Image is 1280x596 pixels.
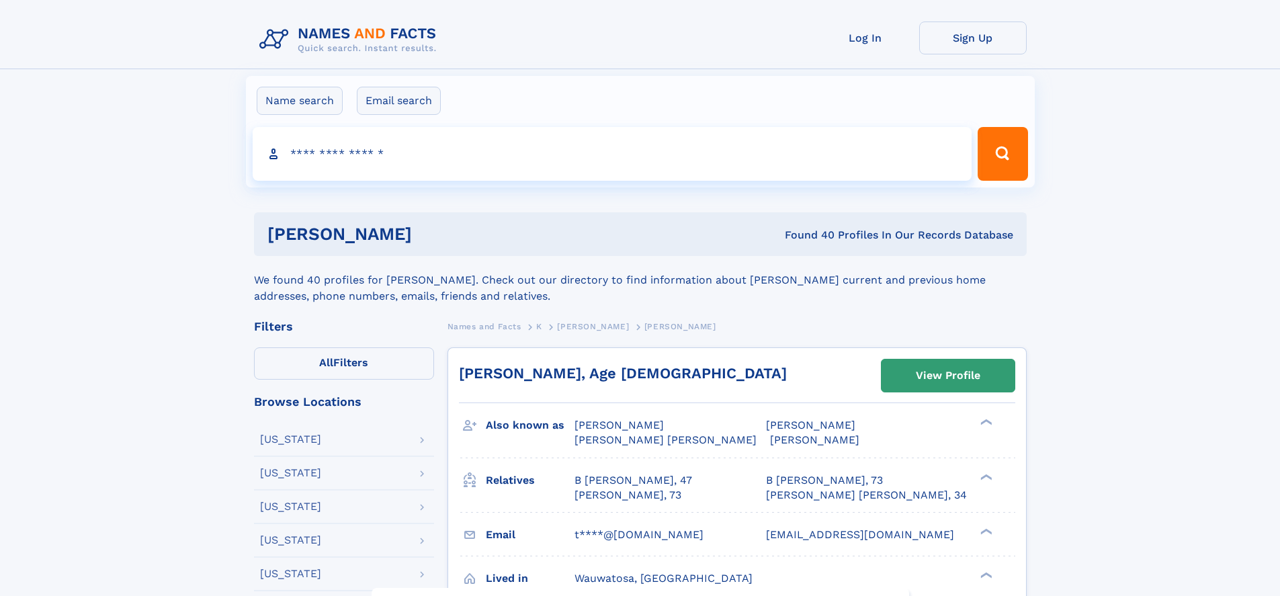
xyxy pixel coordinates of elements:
div: Filters [254,321,434,333]
div: [US_STATE] [260,434,321,445]
a: [PERSON_NAME], Age [DEMOGRAPHIC_DATA] [459,365,787,382]
a: B [PERSON_NAME], 47 [574,473,692,488]
a: [PERSON_NAME] [PERSON_NAME], 34 [766,488,967,503]
div: View Profile [916,360,980,391]
div: ❯ [977,570,993,579]
span: [PERSON_NAME] [557,322,629,331]
div: ❯ [977,418,993,427]
h3: Email [486,523,574,546]
div: [US_STATE] [260,501,321,512]
div: [US_STATE] [260,568,321,579]
span: [PERSON_NAME] [574,419,664,431]
span: Wauwatosa, [GEOGRAPHIC_DATA] [574,572,753,585]
h1: [PERSON_NAME] [267,226,599,243]
span: [PERSON_NAME] [PERSON_NAME] [574,433,757,446]
button: Search Button [978,127,1027,181]
label: Filters [254,347,434,380]
span: [PERSON_NAME] [766,419,855,431]
div: Browse Locations [254,396,434,408]
a: [PERSON_NAME] [557,318,629,335]
div: ❯ [977,527,993,536]
h3: Relatives [486,469,574,492]
span: [EMAIL_ADDRESS][DOMAIN_NAME] [766,528,954,541]
label: Email search [357,87,441,115]
a: K [536,318,542,335]
div: Found 40 Profiles In Our Records Database [598,228,1013,243]
h3: Also known as [486,414,574,437]
a: View Profile [882,359,1015,392]
label: Name search [257,87,343,115]
span: [PERSON_NAME] [644,322,716,331]
img: Logo Names and Facts [254,22,447,58]
a: Sign Up [919,22,1027,54]
span: All [319,356,333,369]
a: [PERSON_NAME], 73 [574,488,681,503]
a: B [PERSON_NAME], 73 [766,473,883,488]
input: search input [253,127,972,181]
a: Log In [812,22,919,54]
div: ❯ [977,472,993,481]
div: [US_STATE] [260,535,321,546]
div: [US_STATE] [260,468,321,478]
span: [PERSON_NAME] [770,433,859,446]
span: K [536,322,542,331]
div: We found 40 profiles for [PERSON_NAME]. Check out our directory to find information about [PERSON... [254,256,1027,304]
a: Names and Facts [447,318,521,335]
h3: Lived in [486,567,574,590]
